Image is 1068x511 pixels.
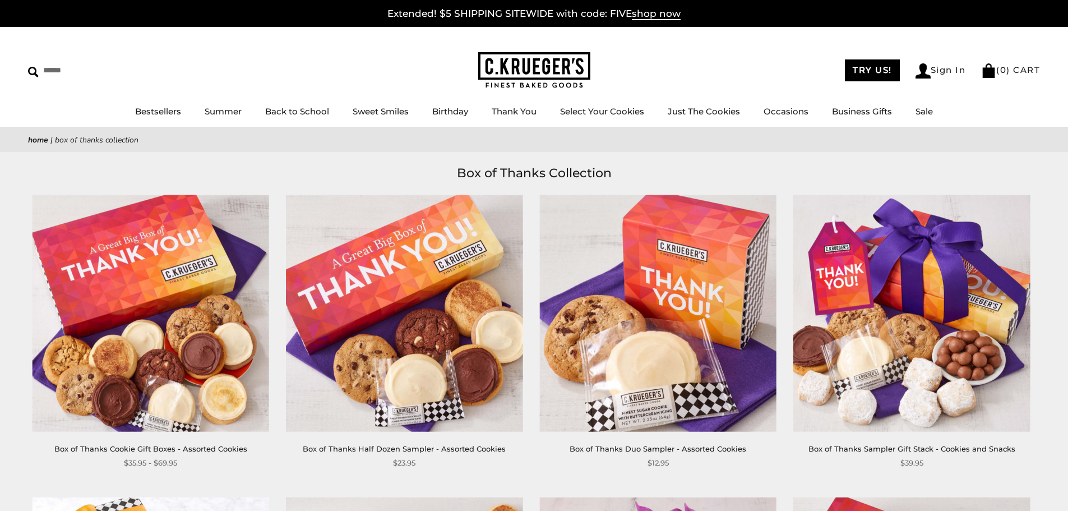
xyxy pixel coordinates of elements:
[1000,65,1007,75] span: 0
[570,444,746,453] a: Box of Thanks Duo Sampler - Assorted Cookies
[45,163,1023,183] h1: Box of Thanks Collection
[353,106,409,117] a: Sweet Smiles
[432,106,468,117] a: Birthday
[33,195,269,431] img: Box of Thanks Cookie Gift Boxes - Assorted Cookies
[916,63,931,79] img: Account
[648,457,669,469] span: $12.95
[560,106,644,117] a: Select Your Cookies
[205,106,242,117] a: Summer
[668,106,740,117] a: Just The Cookies
[303,444,506,453] a: Box of Thanks Half Dozen Sampler - Assorted Cookies
[9,468,116,502] iframe: Sign Up via Text for Offers
[981,65,1040,75] a: (0) CART
[478,52,590,89] img: C.KRUEGER'S
[916,63,966,79] a: Sign In
[916,106,933,117] a: Sale
[793,195,1030,431] img: Box of Thanks Sampler Gift Stack - Cookies and Snacks
[808,444,1015,453] a: Box of Thanks Sampler Gift Stack - Cookies and Snacks
[286,195,523,431] img: Box of Thanks Half Dozen Sampler - Assorted Cookies
[393,457,415,469] span: $23.95
[124,457,177,469] span: $35.95 - $69.95
[492,106,537,117] a: Thank You
[387,8,681,20] a: Extended! $5 SHIPPING SITEWIDE with code: FIVEshop now
[28,67,39,77] img: Search
[50,135,53,145] span: |
[632,8,681,20] span: shop now
[28,133,1040,146] nav: breadcrumbs
[28,62,161,79] input: Search
[832,106,892,117] a: Business Gifts
[764,106,808,117] a: Occasions
[54,444,247,453] a: Box of Thanks Cookie Gift Boxes - Assorted Cookies
[265,106,329,117] a: Back to School
[28,135,48,145] a: Home
[540,195,776,431] img: Box of Thanks Duo Sampler - Assorted Cookies
[845,59,900,81] a: TRY US!
[55,135,138,145] span: Box of Thanks Collection
[135,106,181,117] a: Bestsellers
[900,457,923,469] span: $39.95
[981,63,996,78] img: Bag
